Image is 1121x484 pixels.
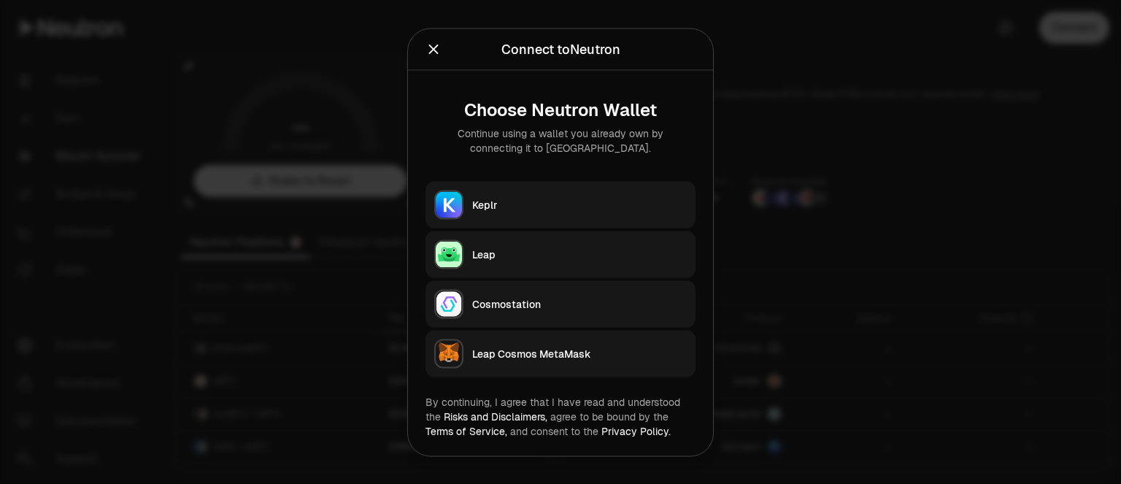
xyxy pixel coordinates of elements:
img: Leap [436,241,462,267]
img: Leap Cosmos MetaMask [436,340,462,366]
div: By continuing, I agree that I have read and understood the agree to be bound by the and consent t... [425,394,696,438]
div: Cosmostation [472,296,687,311]
div: Connect to Neutron [501,39,620,59]
img: Cosmostation [436,291,462,317]
a: Terms of Service, [425,424,507,437]
button: Leap Cosmos MetaMaskLeap Cosmos MetaMask [425,330,696,377]
button: Close [425,39,442,59]
a: Risks and Disclaimers, [444,410,547,423]
div: Keplr [472,197,687,212]
button: LeapLeap [425,231,696,277]
div: Leap Cosmos MetaMask [472,346,687,361]
div: Choose Neutron Wallet [437,99,684,120]
img: Keplr [436,191,462,218]
a: Privacy Policy. [601,424,671,437]
button: KeplrKeplr [425,181,696,228]
div: Continue using a wallet you already own by connecting it to [GEOGRAPHIC_DATA]. [437,126,684,155]
div: Leap [472,247,687,261]
button: CosmostationCosmostation [425,280,696,327]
